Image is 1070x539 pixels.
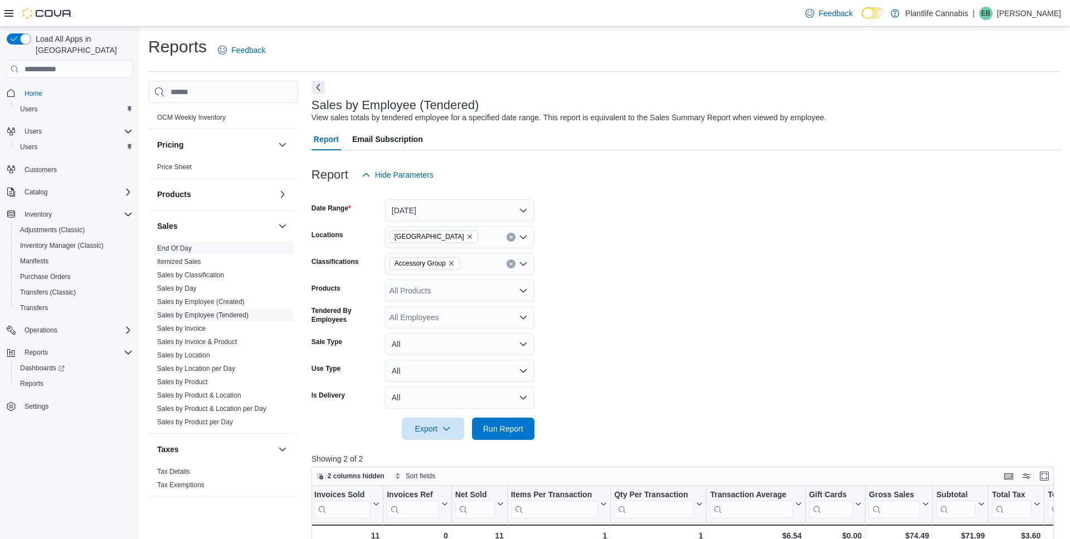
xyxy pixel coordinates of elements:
div: Subtotal [936,490,976,518]
button: Operations [2,322,137,338]
span: Operations [20,324,133,337]
button: Open list of options [519,259,528,268]
span: Sales by Product & Location [157,391,241,400]
button: Catalog [20,185,52,199]
label: Locations [312,231,343,239]
a: Users [16,140,42,154]
span: Settings [20,399,133,413]
span: Sales by Product per Day [157,418,233,427]
div: Gift Cards [809,490,853,501]
button: Users [11,101,137,117]
div: Invoices Ref [387,490,439,501]
a: Sales by Location [157,351,210,359]
span: Inventory [25,210,52,219]
span: EB [981,7,990,20]
span: Email Subscription [352,128,423,150]
button: Operations [20,324,62,337]
h3: Products [157,189,191,200]
p: [PERSON_NAME] [997,7,1061,20]
a: Sales by Product [157,378,208,386]
div: Gross Sales [869,490,920,518]
span: Users [20,143,37,151]
a: Tax Exemptions [157,481,205,489]
button: Reports [11,376,137,391]
p: Plantlife Cannabis [905,7,968,20]
a: Sales by Employee (Tendered) [157,311,249,319]
button: Gift Cards [809,490,862,518]
span: Run Report [483,423,523,434]
button: All [385,333,534,355]
span: Home [25,89,42,98]
a: Users [16,102,42,116]
div: Net Sold [455,490,494,518]
button: Export [402,418,464,440]
span: Sales by Classification [157,271,224,280]
a: Sales by Product & Location [157,391,241,399]
a: Feedback [801,2,857,24]
button: Purchase Orders [11,269,137,285]
span: Operations [25,326,57,335]
button: Qty Per Transaction [614,490,703,518]
span: Report [314,128,339,150]
span: Accessory Group [390,257,460,269]
a: Transfers (Classic) [16,286,80,299]
div: OCM [148,111,298,129]
button: Net Sold [455,490,503,518]
button: Users [2,124,137,139]
a: Itemized Sales [157,258,201,266]
span: Reports [20,346,133,359]
div: Subtotal [936,490,976,501]
button: All [385,360,534,382]
a: OCM Weekly Inventory [157,114,226,121]
button: Subtotal [936,490,985,518]
span: Dashboards [16,361,133,375]
nav: Complex example [7,80,133,443]
a: Sales by Day [157,285,197,292]
button: Inventory Manager (Classic) [11,238,137,253]
div: Items Per Transaction [510,490,598,518]
button: Pricing [157,139,274,150]
span: End Of Day [157,244,192,253]
span: Catalog [25,188,47,197]
div: Net Sold [455,490,494,501]
a: Transfers [16,301,52,315]
div: Transaction Average [710,490,792,501]
button: Products [276,188,289,201]
span: Adjustments (Classic) [16,223,133,237]
button: Transfers [11,300,137,316]
button: Keyboard shortcuts [1002,469,1015,483]
span: Sales by Location per Day [157,364,235,373]
span: Customers [25,165,57,174]
button: Sales [157,220,274,232]
button: Sales [276,219,289,233]
span: Catalog [20,185,133,199]
button: Pricing [276,138,289,151]
span: Reports [20,379,43,388]
button: Remove Accessory Group from selection in this group [448,260,455,267]
span: Sales by Employee (Tendered) [157,311,249,320]
span: Dashboards [20,364,65,373]
span: Purchase Orders [20,272,71,281]
h3: Sales by Employee (Tendered) [312,99,479,112]
div: Sales [148,242,298,433]
span: Transfers (Classic) [20,288,76,297]
button: Inventory [2,207,137,222]
button: Invoices Ref [387,490,448,518]
a: Tax Details [157,468,190,476]
span: Sales by Invoice & Product [157,337,237,346]
span: Manifests [16,254,133,268]
button: Transaction Average [710,490,801,518]
a: Sales by Location per Day [157,365,235,373]
button: Hide Parameters [357,164,438,186]
label: Classifications [312,257,359,266]
button: Clear input [507,259,515,268]
div: Qty Per Transaction [614,490,694,518]
h3: Pricing [157,139,183,150]
span: Inventory [20,208,133,221]
span: Customers [20,163,133,177]
button: Customers [2,161,137,178]
span: Inventory Manager (Classic) [20,241,104,250]
a: Sales by Product & Location per Day [157,405,266,413]
div: Total Tax [992,490,1032,518]
span: Sales by Employee (Created) [157,297,245,306]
